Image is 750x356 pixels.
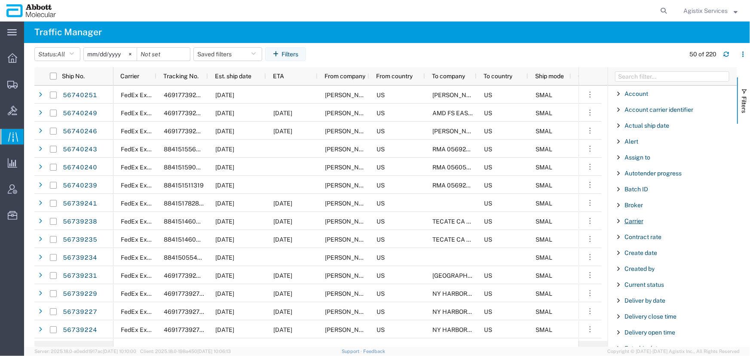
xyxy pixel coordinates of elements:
span: 884151511319 [164,182,204,189]
span: FedEx Express [121,110,162,117]
span: 469177392875 [164,128,207,135]
a: Support [342,349,363,354]
span: US [377,290,385,297]
span: US [377,308,385,315]
span: 09/05/2025 [215,200,234,207]
span: 884151460336 [164,236,208,243]
span: Mohammad Saleh [432,128,481,135]
span: US [377,110,385,117]
span: US [484,326,492,333]
a: 56740240 [62,161,98,175]
span: Ship mode [535,73,564,80]
span: US [377,92,385,98]
span: US [484,218,492,225]
span: 09/05/2025 [215,110,234,117]
span: US [377,128,385,135]
span: Carrier [120,73,139,80]
a: 56739241 [62,197,98,211]
span: 469177392897 [164,92,207,98]
span: US [377,236,385,243]
span: US [484,308,492,315]
span: ABBOTT MOLECULAR INC [325,164,424,171]
span: Account [624,90,648,97]
span: Abbott Molecular [325,92,403,98]
span: FedEx Express [121,326,162,333]
span: 09/08/2025 [273,110,292,117]
a: 56739235 [62,233,98,247]
span: Abbott Molecular [325,110,403,117]
span: NY HARBOR HLTHCARE MANHATTAN VAMC [432,308,558,315]
span: 09/08/2025 [273,272,292,279]
span: SMAL [536,146,552,153]
span: 469177392831 [164,272,206,279]
span: Abbott Molecular [325,272,403,279]
span: RMA 0569270C1809087 [432,146,503,153]
button: Agistix Services [683,6,738,16]
span: US [377,326,385,333]
span: FedEx Express [121,92,162,98]
span: 09/05/2025 [215,326,234,333]
span: Actual ship date [624,122,669,129]
span: 884151556645 [164,146,208,153]
span: Autotender progress [624,170,682,177]
span: TECATE CA WAREHOUSE CAL LAB [432,236,530,243]
span: 09/08/2025 [273,200,292,207]
span: 09/05/2025 [215,254,234,261]
a: 56740249 [62,107,98,120]
span: 09/08/2025 [273,218,292,225]
span: FedEx Express [121,236,162,243]
span: SMAL [536,236,552,243]
span: [DATE] 10:10:00 [103,349,136,354]
a: 56740251 [62,89,98,102]
span: To country [484,73,512,80]
span: From company [324,73,365,80]
span: SMAL [536,110,552,117]
span: Est. ship date [624,345,661,352]
span: 884151782876 [164,200,206,207]
span: SMAL [536,308,552,315]
span: SMAL [536,254,552,261]
span: 09/08/2025 [273,236,292,243]
span: US [484,182,492,189]
span: US [484,110,492,117]
span: UNIV CA IRVINE MED CTR [432,272,521,279]
span: FedEx Express [121,164,162,171]
span: 09/08/2025 [273,326,292,333]
a: 56739227 [62,305,98,319]
span: FedEx Express [121,218,162,225]
span: Delivery open time [624,329,675,336]
span: SMAL [536,128,552,135]
span: 09/08/2025 [273,308,292,315]
span: US [377,164,385,171]
span: AMD FS EAST-Bookhultz [432,110,535,117]
span: Batch ID [624,186,648,193]
span: RMA 0569270C1803399 [432,182,503,189]
span: 884150554852 [164,254,208,261]
span: Abbott Molecular [325,308,403,315]
span: 469177392740 [164,326,207,333]
span: US [484,146,492,153]
span: SMAL [536,326,552,333]
span: Filters [741,96,747,113]
span: Agistix Services [683,6,728,15]
span: 884151590309 [164,164,208,171]
span: 09/05/2025 [215,290,234,297]
span: FedEx Express [121,290,162,297]
span: [DATE] 10:06:13 [197,349,231,354]
span: Abbott Molecular [325,128,403,135]
a: 56739229 [62,287,98,301]
span: 469177392886 [164,110,208,117]
span: Current status [578,73,618,80]
span: ABBOTT MOLECULAR INC [325,182,424,189]
span: FedEx Express [121,308,162,315]
span: US [377,254,385,261]
span: Alert [624,138,638,145]
span: ABBOTT MOLECULAR INC [325,218,424,225]
span: US [484,128,492,135]
span: US [377,146,385,153]
span: FedEx Express [121,128,162,135]
span: 09/05/2025 [215,272,234,279]
span: NY HARBOR HLTHCARE MANHATTAN VAMC [432,290,558,297]
span: FedEx Express [121,200,162,207]
span: 09/05/2025 [215,218,234,225]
